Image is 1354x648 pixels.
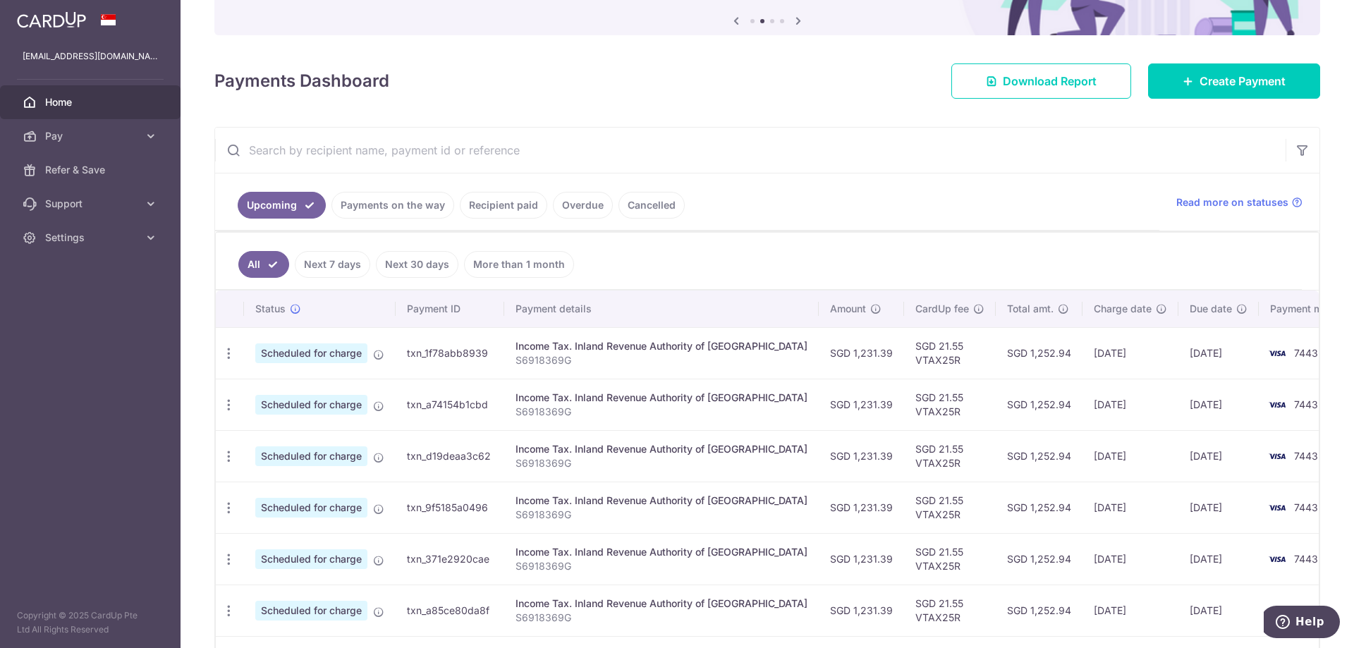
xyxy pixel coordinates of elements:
p: S6918369G [516,456,807,470]
a: All [238,251,289,278]
td: [DATE] [1178,379,1259,430]
span: Total amt. [1007,302,1054,316]
span: Settings [45,231,138,245]
span: Scheduled for charge [255,549,367,569]
p: [EMAIL_ADDRESS][DOMAIN_NAME] [23,49,158,63]
span: Support [45,197,138,211]
td: txn_1f78abb8939 [396,327,504,379]
img: Bank Card [1263,345,1291,362]
span: Refer & Save [45,163,138,177]
span: Scheduled for charge [255,498,367,518]
td: SGD 21.55 VTAX25R [904,482,996,533]
span: Create Payment [1200,73,1286,90]
td: txn_a85ce80da8f [396,585,504,636]
p: S6918369G [516,405,807,419]
td: SGD 21.55 VTAX25R [904,585,996,636]
img: Bank Card [1263,448,1291,465]
img: Bank Card [1263,551,1291,568]
span: Scheduled for charge [255,343,367,363]
span: Home [45,95,138,109]
td: [DATE] [1082,585,1178,636]
img: CardUp [17,11,86,28]
p: S6918369G [516,611,807,625]
h4: Payments Dashboard [214,68,389,94]
div: Income Tax. Inland Revenue Authority of [GEOGRAPHIC_DATA] [516,391,807,405]
a: Recipient paid [460,192,547,219]
span: Status [255,302,286,316]
td: SGD 1,231.39 [819,482,904,533]
a: Next 7 days [295,251,370,278]
td: SGD 21.55 VTAX25R [904,327,996,379]
span: Scheduled for charge [255,601,367,621]
td: SGD 21.55 VTAX25R [904,379,996,430]
td: [DATE] [1178,327,1259,379]
a: Payments on the way [331,192,454,219]
td: txn_371e2920cae [396,533,504,585]
th: Payment details [504,291,819,327]
td: [DATE] [1178,482,1259,533]
td: SGD 1,252.94 [996,482,1082,533]
p: S6918369G [516,353,807,367]
div: Income Tax. Inland Revenue Authority of [GEOGRAPHIC_DATA] [516,339,807,353]
td: SGD 1,231.39 [819,533,904,585]
a: More than 1 month [464,251,574,278]
iframe: Opens a widget where you can find more information [1264,606,1340,641]
img: Bank Card [1263,396,1291,413]
a: Upcoming [238,192,326,219]
div: Income Tax. Inland Revenue Authority of [GEOGRAPHIC_DATA] [516,442,807,456]
span: Amount [830,302,866,316]
th: Payment ID [396,291,504,327]
td: SGD 1,252.94 [996,533,1082,585]
td: SGD 1,252.94 [996,430,1082,482]
td: SGD 1,252.94 [996,585,1082,636]
img: Bank Card [1263,499,1291,516]
td: SGD 21.55 VTAX25R [904,430,996,482]
td: [DATE] [1178,430,1259,482]
span: Due date [1190,302,1232,316]
td: SGD 1,231.39 [819,585,904,636]
a: Download Report [951,63,1131,99]
td: [DATE] [1082,533,1178,585]
span: 7443 [1294,553,1318,565]
span: 7443 [1294,604,1318,616]
td: txn_9f5185a0496 [396,482,504,533]
span: Scheduled for charge [255,395,367,415]
td: [DATE] [1082,379,1178,430]
a: Read more on statuses [1176,195,1303,209]
span: CardUp fee [915,302,969,316]
p: S6918369G [516,508,807,522]
span: 7443 [1294,450,1318,462]
span: 7443 [1294,398,1318,410]
td: [DATE] [1082,482,1178,533]
span: Pay [45,129,138,143]
a: Cancelled [618,192,685,219]
td: txn_a74154b1cbd [396,379,504,430]
p: S6918369G [516,559,807,573]
span: 7443 [1294,347,1318,359]
td: [DATE] [1178,533,1259,585]
td: SGD 1,252.94 [996,327,1082,379]
td: [DATE] [1082,430,1178,482]
input: Search by recipient name, payment id or reference [215,128,1286,173]
a: Create Payment [1148,63,1320,99]
a: Overdue [553,192,613,219]
td: SGD 1,231.39 [819,430,904,482]
a: Next 30 days [376,251,458,278]
td: txn_d19deaa3c62 [396,430,504,482]
div: Income Tax. Inland Revenue Authority of [GEOGRAPHIC_DATA] [516,494,807,508]
td: SGD 21.55 VTAX25R [904,533,996,585]
span: Charge date [1094,302,1152,316]
img: Bank Card [1263,602,1291,619]
div: Income Tax. Inland Revenue Authority of [GEOGRAPHIC_DATA] [516,545,807,559]
div: Income Tax. Inland Revenue Authority of [GEOGRAPHIC_DATA] [516,597,807,611]
td: SGD 1,231.39 [819,379,904,430]
td: [DATE] [1178,585,1259,636]
span: 7443 [1294,501,1318,513]
td: [DATE] [1082,327,1178,379]
td: SGD 1,231.39 [819,327,904,379]
span: Download Report [1003,73,1097,90]
td: SGD 1,252.94 [996,379,1082,430]
span: Read more on statuses [1176,195,1288,209]
span: Scheduled for charge [255,446,367,466]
